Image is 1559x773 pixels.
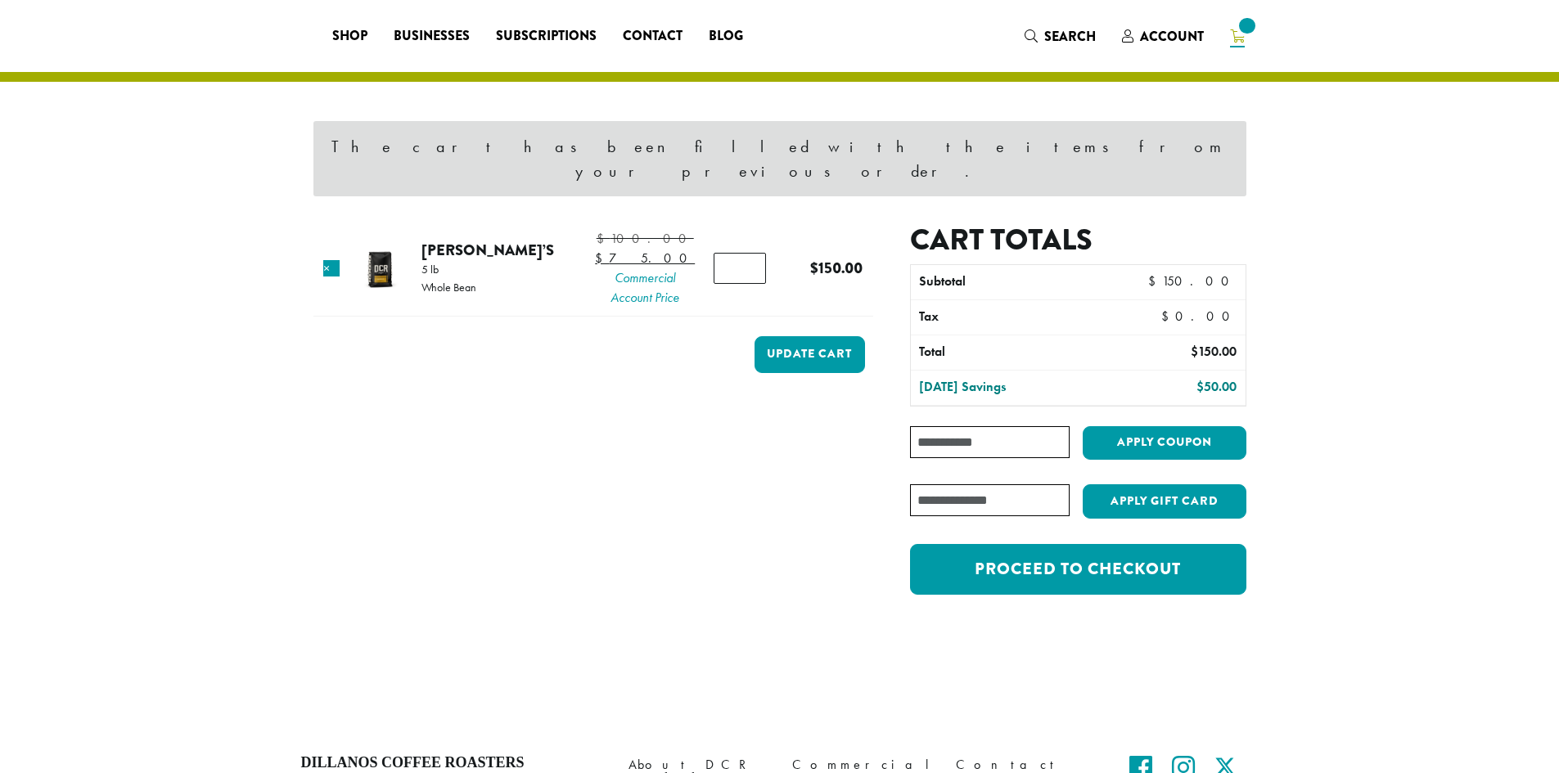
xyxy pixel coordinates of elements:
[911,300,1147,335] th: Tax
[1191,343,1198,360] span: $
[313,121,1246,196] div: The cart has been filled with the items from your previous order.
[1161,308,1175,325] span: $
[714,253,766,284] input: Product quantity
[1148,272,1237,290] bdi: 150.00
[1083,426,1246,460] button: Apply coupon
[1148,272,1162,290] span: $
[421,281,476,293] p: Whole Bean
[910,222,1246,258] h2: Cart totals
[421,239,554,261] a: [PERSON_NAME]’s
[597,230,611,247] span: $
[421,263,476,275] p: 5 lb
[323,260,340,276] a: Remove this item
[1083,484,1246,519] button: Apply Gift Card
[623,26,683,47] span: Contact
[1191,343,1237,360] bdi: 150.00
[1044,27,1096,46] span: Search
[301,754,604,772] h4: Dillanos Coffee Roasters
[1140,27,1204,46] span: Account
[810,257,863,279] bdi: 150.00
[709,26,743,47] span: Blog
[1012,23,1109,50] a: Search
[595,268,695,308] span: Commercial Account Price
[911,335,1111,370] th: Total
[1161,308,1237,325] bdi: 0.00
[595,249,609,267] span: $
[319,23,381,49] a: Shop
[394,26,470,47] span: Businesses
[910,544,1246,595] a: Proceed to checkout
[597,230,694,247] bdi: 100.00
[810,257,818,279] span: $
[911,265,1111,299] th: Subtotal
[354,243,407,296] img: Hannah's
[755,336,865,373] button: Update cart
[496,26,597,47] span: Subscriptions
[332,26,367,47] span: Shop
[1196,378,1237,395] bdi: 50.00
[911,371,1111,405] th: [DATE] Savings
[595,249,695,267] bdi: 75.00
[1196,378,1204,395] span: $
